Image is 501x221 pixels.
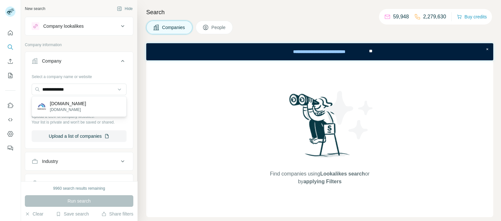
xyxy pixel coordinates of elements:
button: Quick start [5,27,15,39]
button: Company [25,53,133,71]
img: Surfe Illustration - Stars [320,86,378,144]
button: HQ location [25,176,133,191]
span: Lookalikes search [320,171,365,176]
button: Feedback [5,142,15,154]
span: Companies [162,24,186,31]
iframe: Banner [146,43,493,60]
p: Your list is private and won't be saved or shared. [32,119,127,125]
button: Search [5,41,15,53]
p: Company information [25,42,133,48]
button: My lists [5,70,15,81]
button: Use Surfe on LinkedIn [5,100,15,111]
button: Buy credits [457,12,487,21]
div: Industry [42,158,58,165]
p: 59,948 [393,13,409,21]
button: Industry [25,154,133,169]
button: Company lookalikes [25,18,133,34]
button: Dashboard [5,128,15,140]
img: Surfe Illustration - Woman searching with binoculars [286,92,353,164]
h4: Search [146,8,493,17]
div: Select a company name or website [32,71,127,80]
span: People [211,24,226,31]
div: New search [25,6,45,12]
button: Enrich CSV [5,55,15,67]
p: 2,279,630 [423,13,446,21]
img: miraizu.co.jp [37,102,46,111]
span: Find companies using or by [268,170,371,186]
span: applying Filters [303,179,342,184]
button: Share filters [101,211,133,217]
button: Upload a list of companies [32,130,127,142]
div: Company [42,58,61,64]
button: Clear [25,211,43,217]
button: Hide [112,4,137,14]
p: [DOMAIN_NAME] [50,107,86,113]
div: 9960 search results remaining [53,186,105,191]
div: Company lookalikes [43,23,84,29]
p: [DOMAIN_NAME] [50,100,86,107]
div: HQ location [42,180,66,186]
button: Save search [56,211,89,217]
button: Use Surfe API [5,114,15,126]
